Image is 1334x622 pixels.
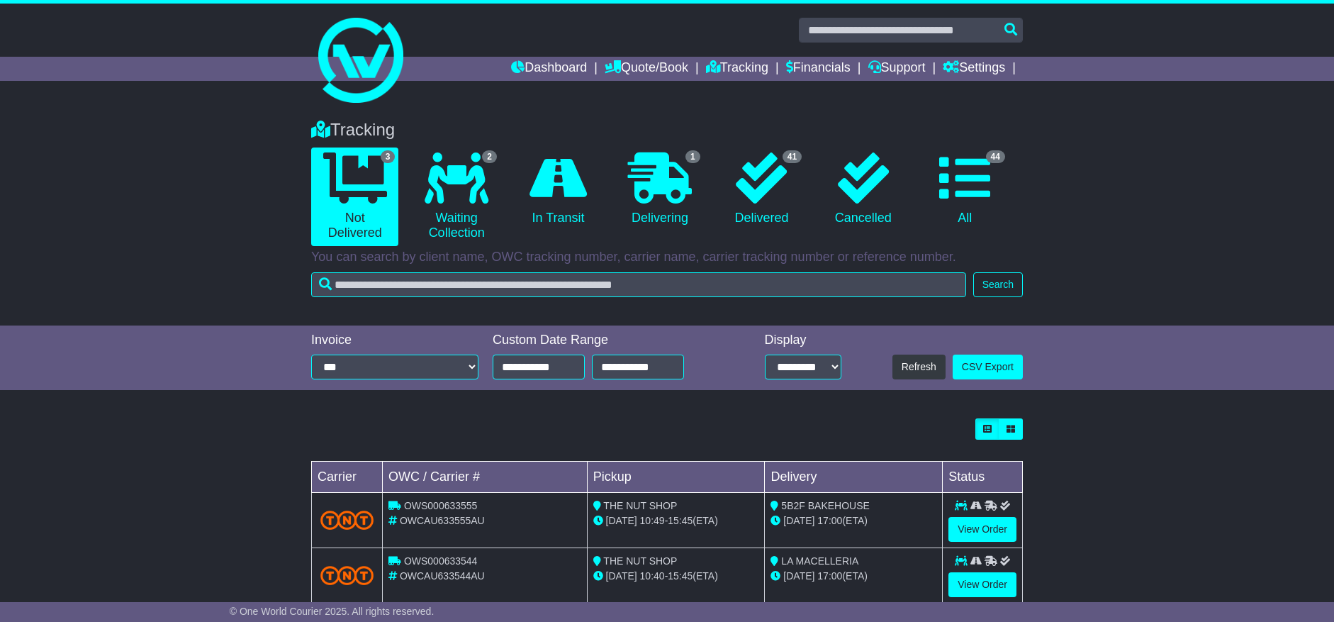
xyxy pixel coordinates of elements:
span: 10:40 [640,570,665,582]
a: CSV Export [953,355,1023,379]
td: Delivery [765,462,943,493]
div: - (ETA) [593,513,759,528]
span: [DATE] [606,570,637,582]
span: [DATE] [783,515,814,526]
span: OWS000633555 [404,500,478,511]
span: 2 [482,150,497,163]
span: 1 [685,150,700,163]
p: You can search by client name, OWC tracking number, carrier name, carrier tracking number or refe... [311,250,1023,265]
img: TNT_Domestic.png [320,511,374,530]
span: THE NUT SHOP [603,555,677,567]
span: 41 [783,150,802,163]
a: 3 Not Delivered [311,148,398,246]
span: 10:49 [640,515,665,526]
a: Quote/Book [605,57,688,81]
span: 44 [986,150,1005,163]
div: Invoice [311,333,478,348]
button: Refresh [892,355,946,379]
a: Support [868,57,926,81]
a: 44 All [921,148,1009,231]
td: Pickup [587,462,765,493]
span: LA MACELLERIA [781,555,858,567]
a: In Transit [515,148,602,231]
div: - (ETA) [593,569,759,584]
span: THE NUT SHOP [603,500,677,511]
span: 17:00 [817,570,842,582]
span: [DATE] [606,515,637,526]
a: Dashboard [511,57,587,81]
span: OWCAU633544AU [400,570,485,582]
img: TNT_Domestic.png [320,566,374,585]
span: OWCAU633555AU [400,515,485,526]
div: Tracking [304,120,1030,140]
a: 41 Delivered [718,148,805,231]
a: Tracking [706,57,768,81]
div: (ETA) [770,513,936,528]
span: [DATE] [783,570,814,582]
a: 2 Waiting Collection [413,148,500,246]
a: Cancelled [819,148,907,231]
a: Settings [943,57,1005,81]
td: Carrier [312,462,383,493]
span: 3 [381,150,396,163]
span: 15:45 [668,515,693,526]
span: © One World Courier 2025. All rights reserved. [230,606,435,617]
span: 17:00 [817,515,842,526]
a: View Order [948,517,1016,542]
button: Search [973,272,1023,297]
div: Custom Date Range [493,333,720,348]
span: 15:45 [668,570,693,582]
a: Financials [786,57,851,81]
div: Display [765,333,841,348]
a: View Order [948,572,1016,597]
span: OWS000633544 [404,555,478,567]
div: (ETA) [770,569,936,584]
td: OWC / Carrier # [383,462,588,493]
span: 5B2F BAKEHOUSE [781,500,870,511]
td: Status [943,462,1023,493]
a: 1 Delivering [616,148,703,231]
